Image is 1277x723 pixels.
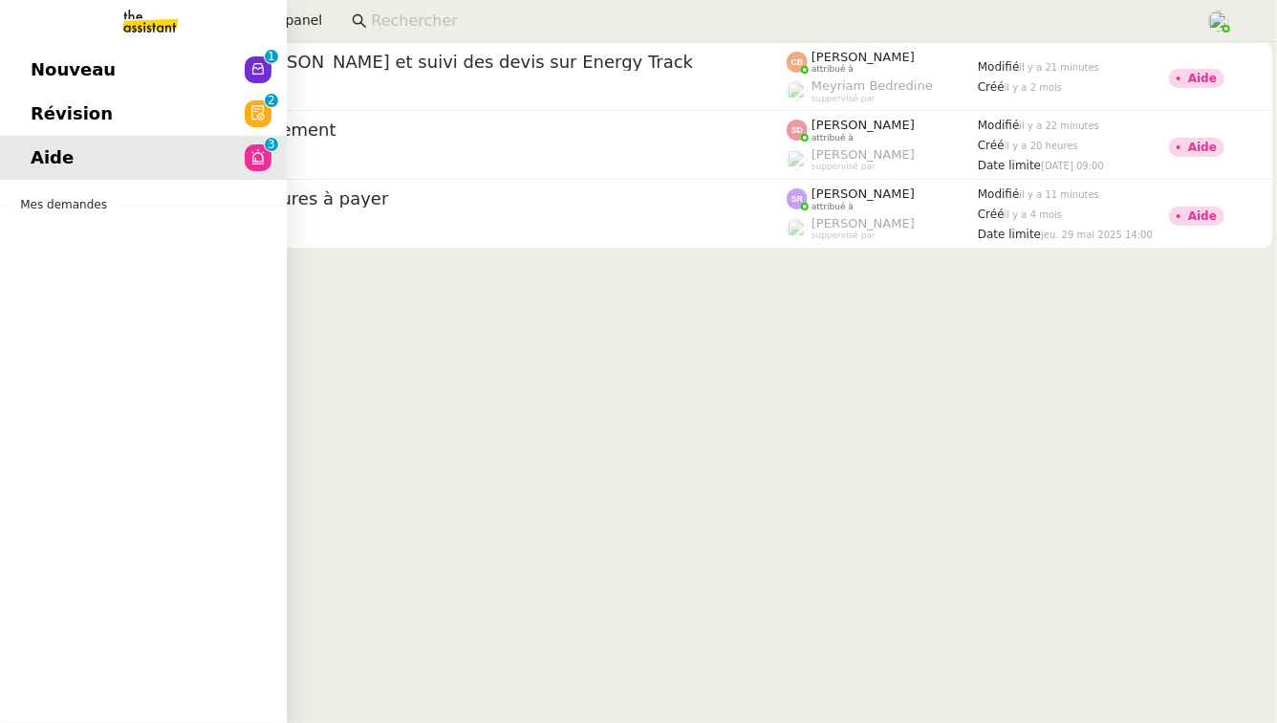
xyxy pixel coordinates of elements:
[98,215,787,240] app-user-detailed-label: client
[268,94,275,111] p: 2
[1188,142,1217,153] div: Aide
[1041,161,1104,171] span: [DATE] 09:00
[978,228,1041,241] span: Date limite
[812,147,915,162] span: [PERSON_NAME]
[978,119,1020,132] span: Modifié
[978,159,1041,172] span: Date limite
[812,64,854,75] span: attribué à
[787,120,808,141] img: svg
[31,55,116,84] span: Nouveau
[978,187,1020,201] span: Modifié
[265,138,278,151] nz-badge-sup: 3
[812,94,876,104] span: suppervisé par
[265,50,278,63] nz-badge-sup: 1
[978,80,1005,94] span: Créé
[1005,209,1063,220] span: il y a 4 mois
[1020,189,1100,200] span: il y a 11 minutes
[787,52,808,73] img: svg
[812,202,854,212] span: attribué à
[1188,210,1217,222] div: Aide
[98,121,787,139] span: Organisez un événement
[1188,73,1217,84] div: Aide
[1005,82,1063,93] span: il y a 2 mois
[1020,62,1100,73] span: il y a 21 minutes
[31,143,74,172] span: Aide
[978,139,1005,152] span: Créé
[98,146,787,171] app-user-detailed-label: client
[1005,141,1078,151] span: il y a 20 heures
[787,50,978,75] app-user-label: attribué à
[787,147,978,172] app-user-label: suppervisé par
[978,60,1020,74] span: Modifié
[978,208,1005,221] span: Créé
[812,78,933,93] span: Meyriam Bedredine
[98,54,787,71] span: ⚙️ Modification - [PERSON_NAME] et suivi des devis sur Energy Track
[787,218,808,239] img: users%2FoFdbodQ3TgNoWt9kP3GXAs5oaCq1%2Favatar%2Fprofile-pic.png
[268,138,275,155] p: 3
[787,78,978,103] app-user-label: suppervisé par
[812,118,915,132] span: [PERSON_NAME]
[787,149,808,170] img: users%2FoFdbodQ3TgNoWt9kP3GXAs5oaCq1%2Favatar%2Fprofile-pic.png
[1020,120,1100,131] span: il y a 22 minutes
[812,230,876,241] span: suppervisé par
[371,9,1186,34] input: Rechercher
[812,133,854,143] span: attribué à
[98,77,787,102] app-user-detailed-label: client
[812,216,915,230] span: [PERSON_NAME]
[1041,230,1153,240] span: jeu. 29 mai 2025 14:00
[787,216,978,241] app-user-label: suppervisé par
[98,190,787,208] span: ⚙️Gestion des factures à payer
[31,99,113,128] span: Révision
[812,186,915,201] span: [PERSON_NAME]
[268,50,275,67] p: 1
[812,50,915,64] span: [PERSON_NAME]
[1208,11,1229,32] img: users%2FPPrFYTsEAUgQy5cK5MCpqKbOX8K2%2Favatar%2FCapture%20d%E2%80%99e%CC%81cran%202023-06-05%20a%...
[787,118,978,142] app-user-label: attribué à
[787,186,978,211] app-user-label: attribué à
[9,195,119,214] span: Mes demandes
[787,80,808,101] img: users%2FaellJyylmXSg4jqeVbanehhyYJm1%2Favatar%2Fprofile-pic%20(4).png
[265,94,278,107] nz-badge-sup: 2
[812,162,876,172] span: suppervisé par
[787,188,808,209] img: svg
